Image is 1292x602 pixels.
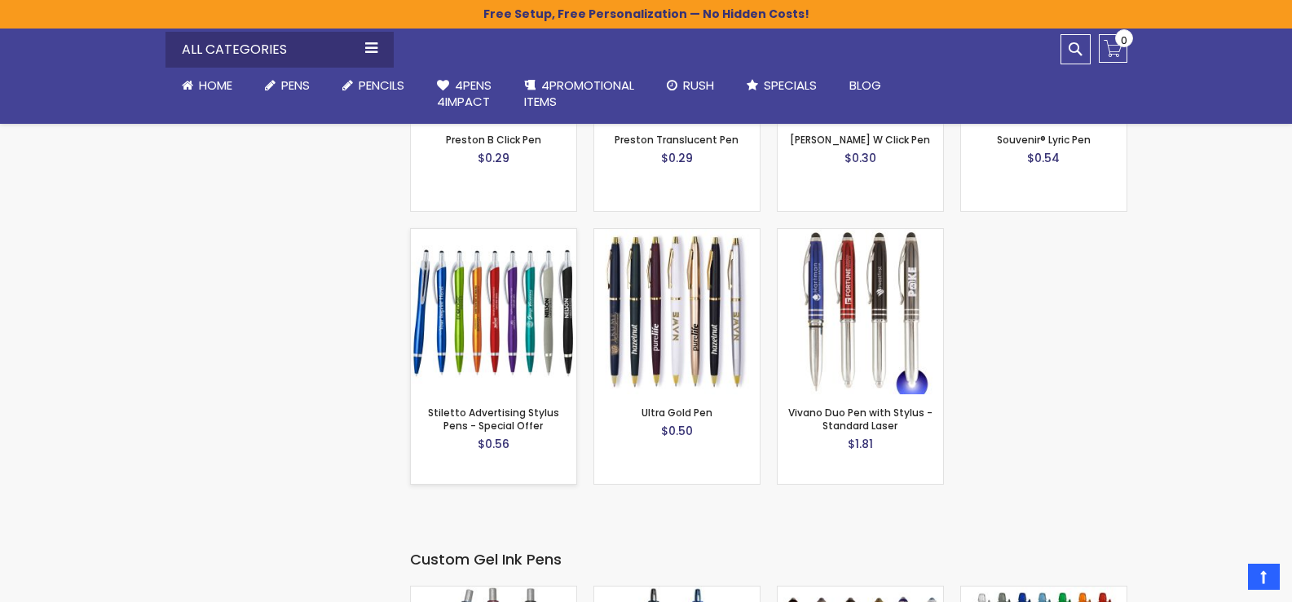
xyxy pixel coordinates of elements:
[524,77,634,110] span: 4PROMOTIONAL ITEMS
[833,68,897,103] a: Blog
[326,68,421,103] a: Pencils
[428,406,559,433] a: Stiletto Advertising Stylus Pens - Special Offer
[788,406,933,433] a: Vivano Duo Pen with Stylus - Standard Laser
[1121,33,1127,48] span: 0
[249,68,326,103] a: Pens
[411,586,576,600] a: Cyprus Grip Gel Pens
[410,549,562,569] span: Custom Gel Ink Pens
[594,228,760,242] a: Ultra Gold Pen
[508,68,650,121] a: 4PROMOTIONALITEMS
[778,228,943,242] a: Vivano Duo Pen with Stylus - Standard Laser
[844,150,876,166] span: $0.30
[642,406,712,420] a: Ultra Gold Pen
[421,68,508,121] a: 4Pens4impact
[411,229,576,394] img: Stiletto Advertising Stylus Pens - Special Offer
[165,68,249,103] a: Home
[661,423,693,439] span: $0.50
[997,133,1091,147] a: Souvenir® Lyric Pen
[437,77,492,110] span: 4Pens 4impact
[446,133,541,147] a: Preston B Click Pen
[661,150,693,166] span: $0.29
[281,77,310,94] span: Pens
[1099,34,1127,63] a: 0
[359,77,404,94] span: Pencils
[790,133,930,147] a: [PERSON_NAME] W Click Pen
[1027,150,1060,166] span: $0.54
[199,77,232,94] span: Home
[478,150,509,166] span: $0.29
[683,77,714,94] span: Rush
[411,228,576,242] a: Stiletto Advertising Stylus Pens - Special Offer
[594,229,760,394] img: Ultra Gold Pen
[165,32,394,68] div: All Categories
[848,436,873,452] span: $1.81
[478,436,509,452] span: $0.56
[764,77,817,94] span: Specials
[849,77,881,94] span: Blog
[778,229,943,394] img: Vivano Duo Pen with Stylus - Standard Laser
[730,68,833,103] a: Specials
[594,586,760,600] a: #882 Custom GEL PEN
[778,586,943,600] a: Achilles Cap-Off Rollerball Gel Metal Pen
[650,68,730,103] a: Rush
[615,133,739,147] a: Preston Translucent Pen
